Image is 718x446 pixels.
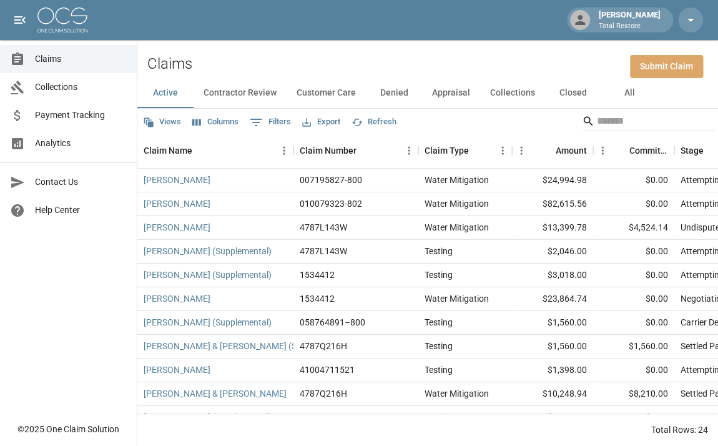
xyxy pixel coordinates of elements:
[545,78,601,108] button: Closed
[37,7,87,32] img: ocs-logo-white-transparent.png
[144,292,210,305] a: [PERSON_NAME]
[300,316,365,329] div: 058764891–800
[300,174,362,186] div: 007195827-800
[300,133,357,168] div: Claim Number
[300,245,347,257] div: 4787L143W
[300,197,362,210] div: 010079323-802
[366,78,422,108] button: Denied
[35,52,127,66] span: Claims
[7,7,32,32] button: open drawer
[512,406,593,430] div: $2,046.00
[300,364,355,376] div: 41004711521
[593,382,674,406] div: $8,210.00
[425,292,489,305] div: Water Mitigation
[512,216,593,240] div: $13,399.78
[144,197,210,210] a: [PERSON_NAME]
[593,240,674,264] div: $0.00
[35,204,127,217] span: Help Center
[287,78,366,108] button: Customer Care
[144,174,210,186] a: [PERSON_NAME]
[35,81,127,94] span: Collections
[512,311,593,335] div: $1,560.00
[480,78,545,108] button: Collections
[275,141,293,160] button: Menu
[556,133,587,168] div: Amount
[300,269,335,281] div: 1534412
[512,359,593,382] div: $1,398.00
[400,141,418,160] button: Menu
[593,133,674,168] div: Committed Amount
[469,142,486,159] button: Sort
[601,78,657,108] button: All
[512,240,593,264] div: $2,046.00
[593,169,674,192] div: $0.00
[512,264,593,287] div: $3,018.00
[593,359,674,382] div: $0.00
[538,142,556,159] button: Sort
[348,112,400,132] button: Refresh
[425,411,453,424] div: Testing
[35,109,127,122] span: Payment Tracking
[512,382,593,406] div: $10,248.94
[425,387,489,400] div: Water Mitigation
[593,264,674,287] div: $0.00
[493,141,512,160] button: Menu
[192,142,210,159] button: Sort
[144,411,272,424] a: [PERSON_NAME] (Supplemental)
[300,292,335,305] div: 1534412
[593,335,674,359] div: $1,560.00
[425,364,453,376] div: Testing
[425,133,469,168] div: Claim Type
[630,55,703,78] a: Submit Claim
[144,364,210,376] a: [PERSON_NAME]
[593,192,674,216] div: $0.00
[189,112,242,132] button: Select columns
[140,112,184,132] button: Views
[144,221,210,234] a: [PERSON_NAME]
[293,133,418,168] div: Claim Number
[300,411,362,424] div: 025682712-803
[593,311,674,335] div: $0.00
[425,174,489,186] div: Water Mitigation
[194,78,287,108] button: Contractor Review
[582,111,716,134] div: Search
[300,387,347,400] div: 4787Q216H
[425,269,453,281] div: Testing
[425,340,453,352] div: Testing
[418,133,512,168] div: Claim Type
[425,197,489,210] div: Water Mitigation
[594,9,666,31] div: [PERSON_NAME]
[422,78,480,108] button: Appraisal
[599,21,661,32] p: Total Restore
[144,133,192,168] div: Claim Name
[593,141,612,160] button: Menu
[681,133,704,168] div: Stage
[144,269,272,281] a: [PERSON_NAME] (Supplemental)
[357,142,374,159] button: Sort
[425,245,453,257] div: Testing
[593,287,674,311] div: $0.00
[612,142,629,159] button: Sort
[247,112,294,132] button: Show filters
[137,78,194,108] button: Active
[137,133,293,168] div: Claim Name
[425,221,489,234] div: Water Mitigation
[651,424,708,436] div: Total Rows: 24
[144,387,287,400] a: [PERSON_NAME] & [PERSON_NAME]
[593,216,674,240] div: $4,524.14
[593,406,674,430] div: $0.00
[512,287,593,311] div: $23,864.74
[425,316,453,329] div: Testing
[144,245,272,257] a: [PERSON_NAME] (Supplemental)
[147,55,192,73] h2: Claims
[299,112,343,132] button: Export
[512,141,531,160] button: Menu
[629,133,668,168] div: Committed Amount
[512,169,593,192] div: $24,994.98
[17,423,119,435] div: © 2025 One Claim Solution
[512,192,593,216] div: $82,615.56
[144,316,272,329] a: [PERSON_NAME] (Supplemental)
[512,133,593,168] div: Amount
[300,340,347,352] div: 4787Q216H
[144,340,348,352] a: [PERSON_NAME] & [PERSON_NAME] (Supplemental)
